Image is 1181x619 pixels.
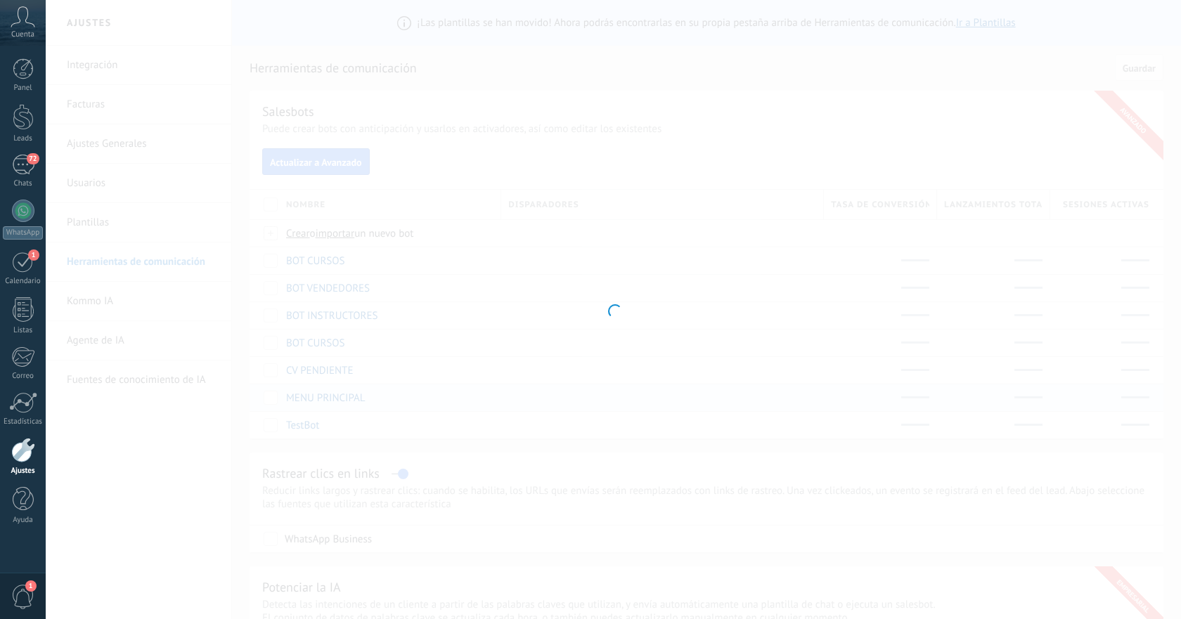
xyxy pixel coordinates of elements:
[3,277,44,286] div: Calendario
[27,153,39,164] span: 72
[3,417,44,426] div: Estadísticas
[3,516,44,525] div: Ayuda
[3,226,43,240] div: WhatsApp
[3,179,44,188] div: Chats
[3,467,44,476] div: Ajustes
[3,84,44,93] div: Panel
[25,580,37,592] span: 1
[11,30,34,39] span: Cuenta
[3,326,44,335] div: Listas
[3,134,44,143] div: Leads
[28,249,39,261] span: 1
[3,372,44,381] div: Correo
